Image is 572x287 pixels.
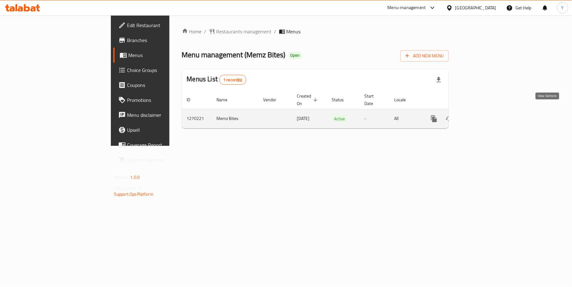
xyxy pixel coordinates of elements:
span: Y [561,4,564,11]
span: Upsell [127,126,201,134]
span: Restaurants management [216,28,272,35]
button: Add New Menu [400,50,449,62]
a: Coverage Report [113,137,206,152]
span: Name [217,96,236,103]
li: / [274,28,277,35]
a: Menu disclaimer [113,108,206,122]
a: Restaurants management [209,28,272,35]
h2: Menus List [187,74,246,85]
span: Active [332,115,348,122]
span: 1.0.0 [130,173,140,181]
div: Export file [431,72,446,87]
a: Promotions [113,93,206,108]
span: Start Date [365,92,382,107]
td: All [390,109,422,128]
span: Version: [114,173,129,181]
button: Change Status [442,111,456,126]
nav: breadcrumb [182,28,449,35]
span: Status [332,96,352,103]
span: Created On [297,92,319,107]
span: Locale [395,96,414,103]
a: Coupons [113,78,206,93]
span: ID [187,96,199,103]
a: Choice Groups [113,63,206,78]
a: Menus [113,48,206,63]
span: Menus [128,51,201,59]
table: enhanced table [182,90,491,128]
span: Add New Menu [405,52,444,60]
a: Branches [113,33,206,48]
td: Memz Bites [212,109,258,128]
div: Open [288,52,302,59]
span: Choice Groups [127,66,201,74]
a: Support.OpsPlatform [114,190,154,198]
span: Promotions [127,96,201,104]
div: Menu-management [388,4,426,12]
span: 1 record(s) [220,77,246,83]
button: more [427,111,442,126]
span: Open [288,53,302,58]
span: Get support on: [114,184,143,192]
th: Actions [422,90,491,109]
a: Edit Restaurant [113,18,206,33]
span: Coverage Report [127,141,201,149]
div: [GEOGRAPHIC_DATA] [455,4,496,11]
span: Coupons [127,81,201,89]
span: Menus [286,28,301,35]
td: - [360,109,390,128]
a: Upsell [113,122,206,137]
span: Edit Restaurant [127,22,201,29]
span: [DATE] [297,114,310,122]
a: Grocery Checklist [113,152,206,167]
span: Menu management ( Memz Bites ) [182,48,286,62]
span: Vendor [263,96,285,103]
span: Menu disclaimer [127,111,201,119]
span: Grocery Checklist [127,156,201,164]
div: Total records count [219,75,246,85]
span: Branches [127,36,201,44]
